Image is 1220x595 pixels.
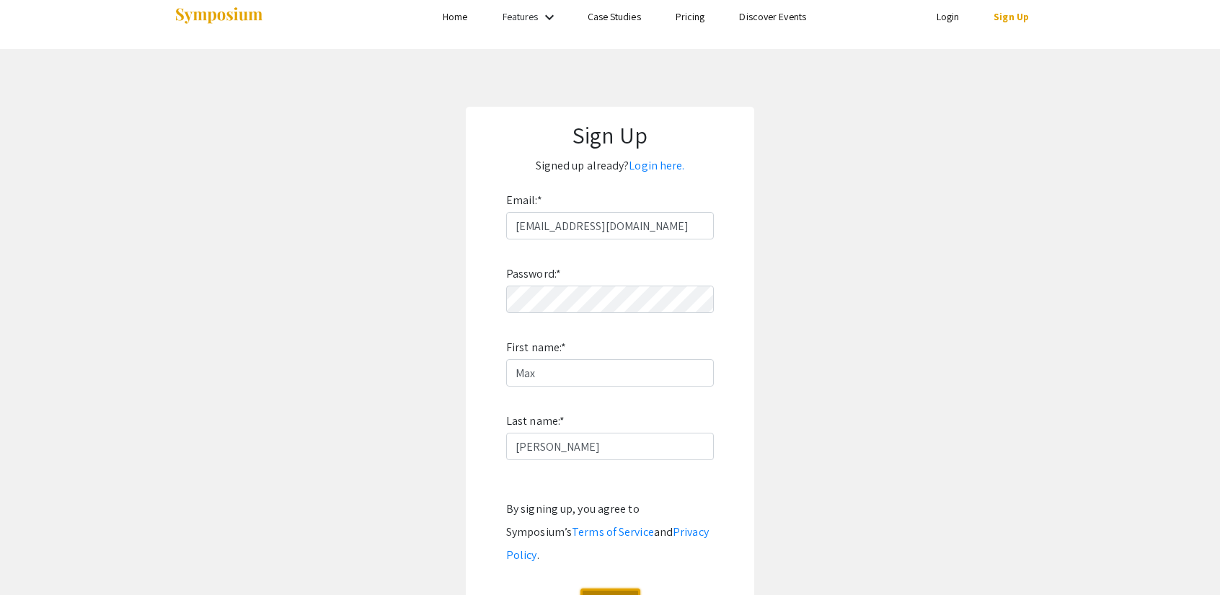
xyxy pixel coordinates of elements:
[937,10,960,23] a: Login
[506,263,561,286] label: Password:
[541,9,558,26] mat-icon: Expand Features list
[443,10,467,23] a: Home
[506,410,565,433] label: Last name:
[506,498,714,567] div: By signing up, you agree to Symposium’s and .
[480,154,740,177] p: Signed up already?
[11,530,61,584] iframe: Chat
[739,10,806,23] a: Discover Events
[572,524,654,539] a: Terms of Service
[506,189,542,212] label: Email:
[503,10,539,23] a: Features
[588,10,641,23] a: Case Studies
[174,6,264,26] img: Symposium by ForagerOne
[480,121,740,149] h1: Sign Up
[506,336,566,359] label: First name:
[629,158,684,173] a: Login here.
[676,10,705,23] a: Pricing
[506,524,709,563] a: Privacy Policy
[994,10,1029,23] a: Sign Up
